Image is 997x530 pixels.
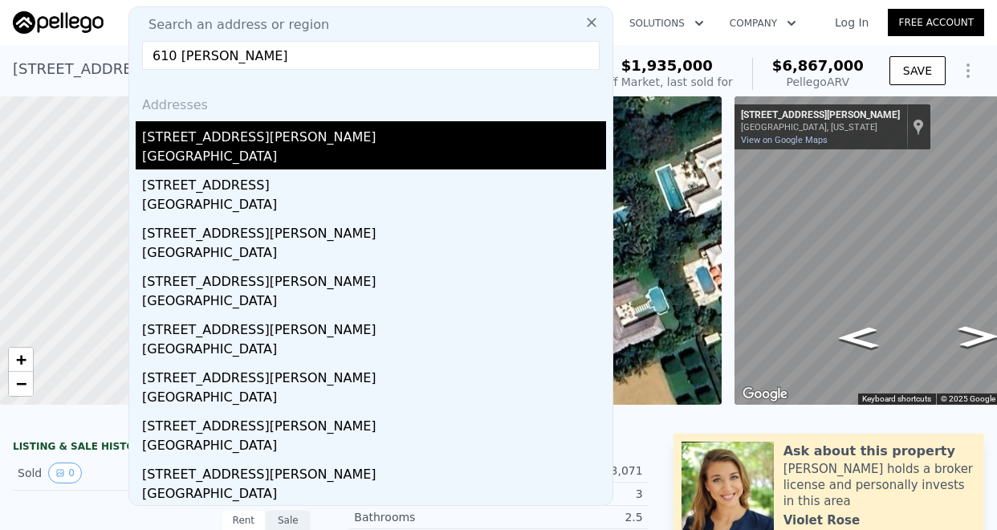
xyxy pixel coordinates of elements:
div: [GEOGRAPHIC_DATA] [142,195,606,218]
div: [GEOGRAPHIC_DATA] [142,436,606,459]
span: $1,935,000 [621,57,713,74]
div: Addresses [136,83,606,121]
div: Bathrooms [354,509,498,525]
span: + [16,349,26,369]
div: [GEOGRAPHIC_DATA] [142,291,606,314]
span: © 2025 Google [941,394,995,403]
div: LISTING & SALE HISTORY [13,440,311,456]
a: Log In [816,14,888,31]
span: $6,867,000 [772,57,864,74]
span: − [16,373,26,393]
div: [GEOGRAPHIC_DATA] [142,484,606,507]
button: SAVE [889,56,946,85]
a: Open this area in Google Maps (opens a new window) [739,384,791,405]
div: [STREET_ADDRESS][PERSON_NAME] [142,459,606,484]
div: [GEOGRAPHIC_DATA], [US_STATE] [741,122,900,132]
button: Company [717,9,809,38]
a: Show location on map [913,118,924,136]
input: Enter an address, city, region, neighborhood or zip code [142,41,600,70]
div: [STREET_ADDRESS][PERSON_NAME] , [GEOGRAPHIC_DATA] , FL 33455 [13,58,514,80]
a: Free Account [888,9,984,36]
path: Go North, Gomez Rd [820,322,896,353]
div: [GEOGRAPHIC_DATA] [142,147,606,169]
div: Sold [18,463,148,483]
img: Pellego [13,11,104,34]
a: Zoom out [9,372,33,396]
div: [STREET_ADDRESS][PERSON_NAME] [142,362,606,388]
div: [GEOGRAPHIC_DATA] [142,243,606,266]
div: [GEOGRAPHIC_DATA] [142,340,606,362]
button: Solutions [617,9,717,38]
a: Zoom in [9,348,33,372]
a: View on Google Maps [741,135,828,145]
div: [STREET_ADDRESS][PERSON_NAME] [142,121,606,147]
div: 2.5 [498,509,643,525]
button: Keyboard shortcuts [862,393,931,405]
div: Ask about this property [783,442,955,461]
div: [STREET_ADDRESS] [142,169,606,195]
div: Pellego ARV [772,74,864,90]
button: Show Options [952,55,984,87]
img: Google [739,384,791,405]
div: Violet Rose [783,512,860,528]
div: [STREET_ADDRESS][PERSON_NAME] [142,218,606,243]
span: Search an address or region [136,15,329,35]
div: [PERSON_NAME] holds a broker license and personally invests in this area [783,461,976,509]
button: View historical data [48,463,82,483]
div: [STREET_ADDRESS][PERSON_NAME] [741,109,900,122]
div: [STREET_ADDRESS][PERSON_NAME] [142,410,606,436]
div: [STREET_ADDRESS][PERSON_NAME] [142,314,606,340]
div: [STREET_ADDRESS][PERSON_NAME] [142,266,606,291]
div: [GEOGRAPHIC_DATA] [142,388,606,410]
div: Off Market, last sold for [601,74,733,90]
